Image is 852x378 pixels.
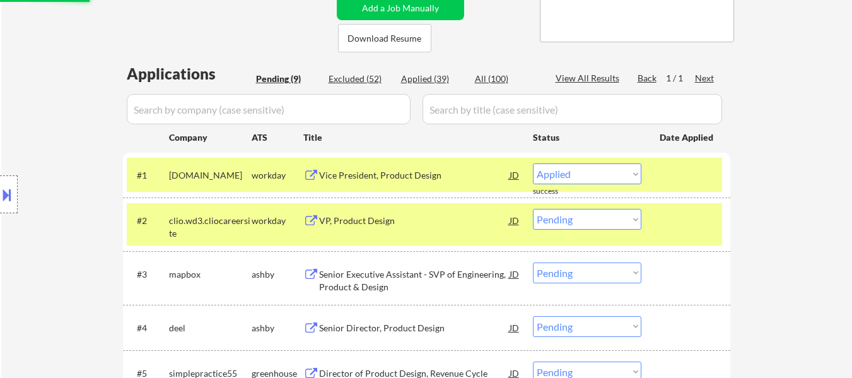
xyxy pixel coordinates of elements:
div: Applications [127,66,252,81]
div: Status [533,126,641,148]
div: View All Results [556,72,623,85]
div: Back [638,72,658,85]
div: Title [303,131,521,144]
div: Next [695,72,715,85]
div: Vice President, Product Design [319,169,510,182]
div: Excluded (52) [329,73,392,85]
div: Senior Director, Product Design [319,322,510,334]
div: workday [252,215,303,227]
div: workday [252,169,303,182]
div: Date Applied [660,131,715,144]
div: Applied (39) [401,73,464,85]
button: Download Resume [338,24,431,52]
div: All (100) [475,73,538,85]
div: VP, Product Design [319,215,510,227]
div: JD [508,163,521,186]
div: ATS [252,131,303,144]
div: ashby [252,268,303,281]
div: success [533,186,583,197]
div: JD [508,209,521,232]
div: JD [508,316,521,339]
div: #4 [137,322,159,334]
div: Pending (9) [256,73,319,85]
input: Search by company (case sensitive) [127,94,411,124]
div: JD [508,263,521,285]
div: 1 / 1 [666,72,695,85]
input: Search by title (case sensitive) [423,94,722,124]
div: ashby [252,322,303,334]
div: Senior Executive Assistant - SVP of Engineering, Product & Design [319,268,510,293]
div: deel [169,322,252,334]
